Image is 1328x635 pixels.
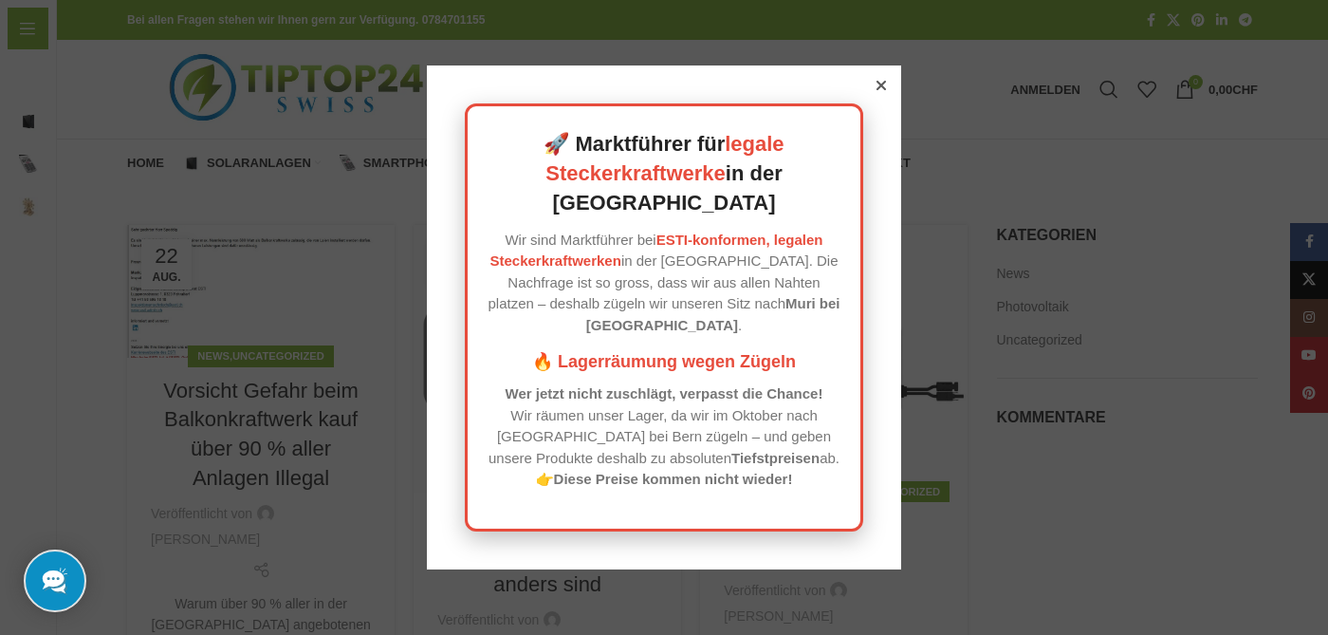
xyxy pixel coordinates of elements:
[731,450,820,466] strong: Tiefstpreisen
[554,471,793,487] strong: Diese Preise kommen nicht wieder!
[545,132,784,185] a: legale Steckerkraftwerke
[487,350,841,374] h3: 🔥 Lagerräumung wegen Zügeln
[487,383,841,491] p: Wir räumen unser Lager, da wir im Oktober nach [GEOGRAPHIC_DATA] bei Bern zügeln – und geben unse...
[487,130,841,217] h2: 🚀 Marktführer für in der [GEOGRAPHIC_DATA]
[487,230,841,337] p: Wir sind Marktführer bei in der [GEOGRAPHIC_DATA]. Die Nachfrage ist so gross, dass wir aus allen...
[506,385,823,402] strong: Wer jetzt nicht zuschlägt, verpasst die Chance!
[489,232,822,270] a: ESTI-konformen, legalen Steckerkraftwerken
